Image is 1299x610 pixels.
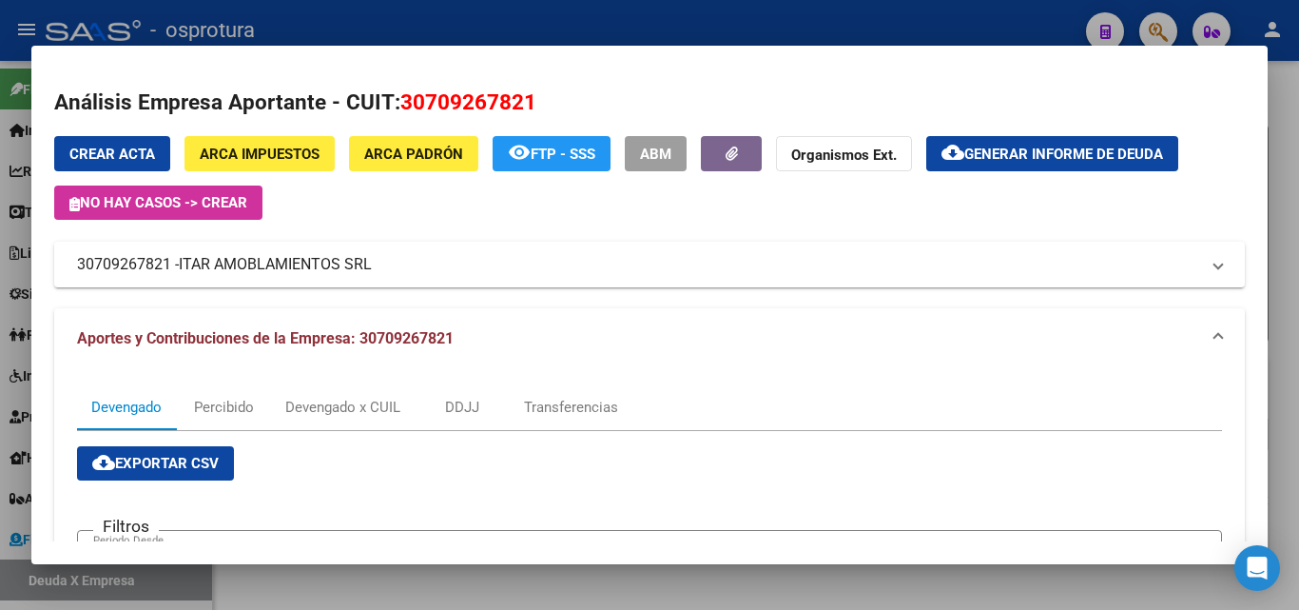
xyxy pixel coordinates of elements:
mat-icon: cloud_download [92,451,115,474]
button: Generar informe de deuda [926,136,1178,171]
span: ABM [640,146,671,163]
span: ARCA Padrón [364,146,463,163]
div: Devengado x CUIL [285,397,400,418]
h2: Análisis Empresa Aportante - CUIT: [54,87,1245,119]
button: ARCA Impuestos [184,136,335,171]
span: Exportar CSV [92,455,219,472]
button: No hay casos -> Crear [54,186,262,220]
mat-panel-title: 30709267821 - [77,253,1199,276]
strong: Organismos Ext. [791,147,897,164]
mat-expansion-panel-header: Aportes y Contribuciones de la Empresa: 30709267821 [54,308,1245,369]
mat-expansion-panel-header: 30709267821 -ITAR AMOBLAMIENTOS SRL [54,242,1245,287]
div: Devengado [91,397,162,418]
button: Organismos Ext. [776,136,912,171]
button: Exportar CSV [77,446,234,481]
span: 30709267821 [400,89,536,114]
span: FTP - SSS [531,146,595,163]
span: Aportes y Contribuciones de la Empresa: 30709267821 [77,329,454,347]
span: No hay casos -> Crear [69,194,247,211]
span: Generar informe de deuda [964,146,1163,163]
span: Crear Acta [69,146,155,163]
button: Crear Acta [54,136,170,171]
div: Percibido [194,397,254,418]
div: DDJJ [445,397,479,418]
mat-icon: remove_red_eye [508,141,531,164]
div: Transferencias [524,397,618,418]
h3: Filtros [93,516,159,537]
span: ARCA Impuestos [200,146,320,163]
mat-icon: cloud_download [941,141,964,164]
button: FTP - SSS [493,136,611,171]
button: ARCA Padrón [349,136,478,171]
span: ITAR AMOBLAMIENTOS SRL [179,253,372,276]
div: Open Intercom Messenger [1234,545,1280,591]
button: ABM [625,136,687,171]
